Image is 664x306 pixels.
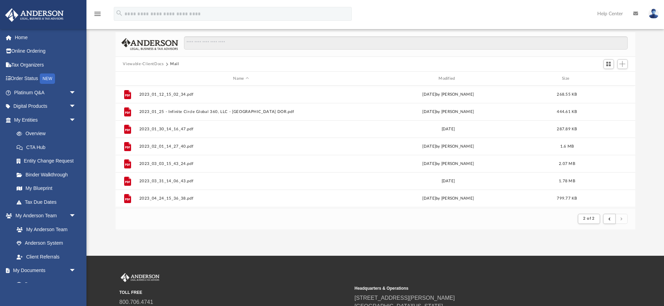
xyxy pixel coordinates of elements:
div: [DATE] by [PERSON_NAME] [346,109,550,115]
button: 2 of 2 [578,214,600,224]
a: My Documentsarrow_drop_down [5,264,83,278]
div: [DATE] by [PERSON_NAME] [346,195,550,202]
div: [DATE] [346,126,550,132]
a: Anderson System [10,236,83,250]
span: 1.6 MB [560,145,574,148]
a: CTA Hub [10,140,86,154]
a: Overview [10,127,86,141]
div: Modified [346,76,550,82]
a: Entity Change Request [10,154,86,168]
button: Switch to Grid View [603,59,614,69]
a: 800.706.4741 [119,299,153,305]
span: arrow_drop_down [69,264,83,278]
span: 287.89 KB [557,127,577,131]
div: [DATE] [346,178,550,184]
a: Box [10,277,80,291]
div: Name [139,76,343,82]
input: Search files and folders [184,36,627,50]
span: 799.77 KB [557,196,577,200]
img: Anderson Advisors Platinum Portal [3,8,66,22]
button: 2023_02_01_14_27_40.pdf [139,144,343,149]
span: 2.07 MB [559,162,575,166]
button: 2023_03_03_15_43_24.pdf [139,161,343,166]
a: Tax Organizers [5,58,86,72]
small: Headquarters & Operations [354,285,585,291]
a: menu [93,13,102,18]
a: Digital Productsarrow_drop_down [5,99,86,113]
a: My Anderson Team [10,222,80,236]
div: NEW [40,73,55,84]
i: search [116,9,123,17]
div: Size [553,76,581,82]
span: arrow_drop_down [69,99,83,114]
i: menu [93,10,102,18]
span: 1.78 MB [559,179,575,183]
a: My Entitiesarrow_drop_down [5,113,86,127]
span: 268.55 KB [557,93,577,96]
a: Online Ordering [5,44,86,58]
a: Client Referrals [10,250,83,264]
a: My Anderson Teamarrow_drop_down [5,209,83,223]
img: Anderson Advisors Platinum Portal [119,273,161,282]
span: 2 of 2 [583,217,594,220]
small: TOLL FREE [119,289,350,296]
div: id [118,76,136,82]
button: Mail [170,61,179,67]
div: [DATE] by [PERSON_NAME] [346,143,550,150]
a: Order StatusNEW [5,72,86,86]
a: Platinum Q&Aarrow_drop_down [5,86,86,99]
span: arrow_drop_down [69,86,83,100]
span: arrow_drop_down [69,209,83,223]
button: Viewable-ClientDocs [123,61,164,67]
div: id [584,76,632,82]
a: My Blueprint [10,182,83,195]
div: grid [116,86,635,208]
a: Binder Walkthrough [10,168,86,182]
span: 444.61 KB [557,110,577,114]
button: 2023_01_25 - Infinite Circle Global 360, LLC - [GEOGRAPHIC_DATA] DOR.pdf [139,110,343,114]
button: 2023_01_30_14_16_47.pdf [139,127,343,131]
a: Tax Due Dates [10,195,86,209]
button: 2023_03_31_14_06_43.pdf [139,179,343,183]
span: arrow_drop_down [69,113,83,127]
button: 2023_04_24_15_36_38.pdf [139,196,343,201]
a: Home [5,30,86,44]
a: [STREET_ADDRESS][PERSON_NAME] [354,295,455,301]
div: [DATE] by [PERSON_NAME] [346,91,550,98]
img: User Pic [648,9,659,19]
button: 2023_01_12_15_02_34.pdf [139,92,343,97]
button: Add [617,59,628,69]
div: [DATE] by [PERSON_NAME] [346,161,550,167]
